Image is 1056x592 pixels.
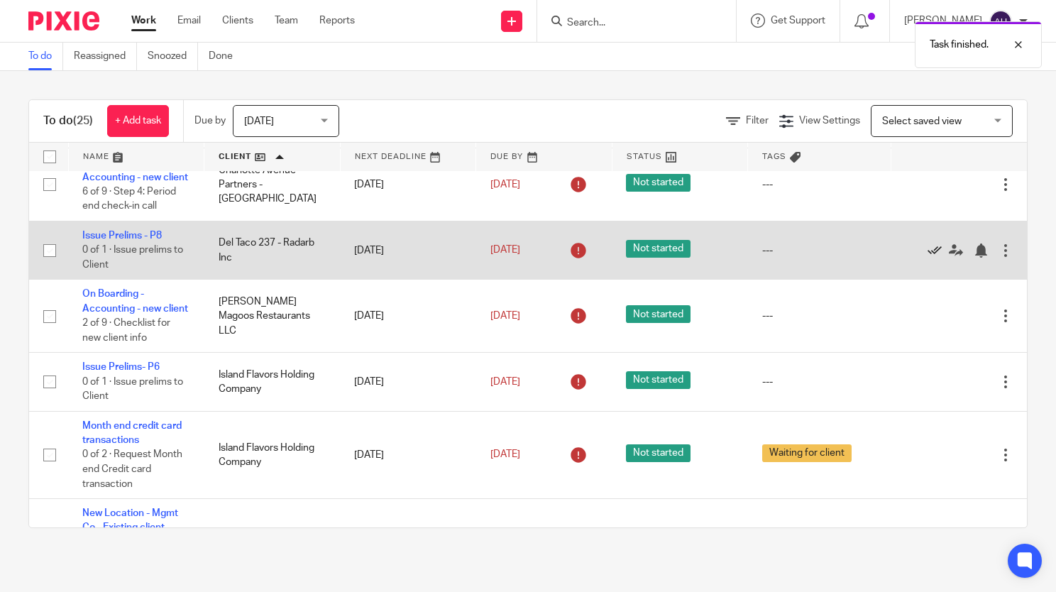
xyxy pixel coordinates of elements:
[204,353,341,411] td: Island Flavors Holding Company
[28,43,63,70] a: To do
[340,499,476,586] td: [DATE]
[82,421,182,445] a: Month end credit card transactions
[82,246,183,270] span: 0 of 1 · Issue prelims to Client
[82,158,188,182] a: On Boarding - Accounting - new client
[762,309,877,323] div: ---
[746,116,769,126] span: Filter
[74,43,137,70] a: Reassigned
[340,280,476,353] td: [DATE]
[204,280,341,353] td: [PERSON_NAME] Magoos Restaurants LLC
[194,114,226,128] p: Due by
[626,444,691,462] span: Not started
[222,13,253,28] a: Clients
[82,377,183,402] span: 0 of 1 · Issue prelims to Client
[82,318,170,343] span: 2 of 9 · Checklist for new client info
[626,174,691,192] span: Not started
[82,289,188,313] a: On Boarding - Accounting - new client
[930,38,989,52] p: Task finished.
[626,240,691,258] span: Not started
[319,13,355,28] a: Reports
[43,114,93,128] h1: To do
[490,246,520,256] span: [DATE]
[928,243,949,258] a: Mark as done
[989,10,1012,33] img: svg%3E
[762,375,877,389] div: ---
[82,187,176,212] span: 6 of 9 · Step 4: Period end check-in call
[73,115,93,126] span: (25)
[762,153,786,160] span: Tags
[82,231,162,241] a: Issue Prelims - P8
[82,362,160,372] a: Issue Prelims- P6
[204,411,341,498] td: Island Flavors Holding Company
[340,221,476,280] td: [DATE]
[490,311,520,321] span: [DATE]
[244,116,274,126] span: [DATE]
[82,508,178,547] a: New Location - Mgmt Co - Existing client - Accounting
[82,450,182,489] span: 0 of 2 · Request Month end Credit card transaction
[340,411,476,498] td: [DATE]
[107,105,169,137] a: + Add task
[762,243,877,258] div: ---
[209,43,243,70] a: Done
[626,371,691,389] span: Not started
[490,180,520,190] span: [DATE]
[28,11,99,31] img: Pixie
[340,148,476,221] td: [DATE]
[148,43,198,70] a: Snoozed
[626,305,691,323] span: Not started
[177,13,201,28] a: Email
[762,177,877,192] div: ---
[490,450,520,460] span: [DATE]
[275,13,298,28] a: Team
[204,221,341,280] td: Del Taco 237 - Radarb Inc
[204,148,341,221] td: Charlotte Avenue Partners - [GEOGRAPHIC_DATA]
[340,353,476,411] td: [DATE]
[882,116,962,126] span: Select saved view
[131,13,156,28] a: Work
[490,377,520,387] span: [DATE]
[762,444,852,462] span: Waiting for client
[204,499,341,586] td: Island Flavors Holding Company
[799,116,860,126] span: View Settings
